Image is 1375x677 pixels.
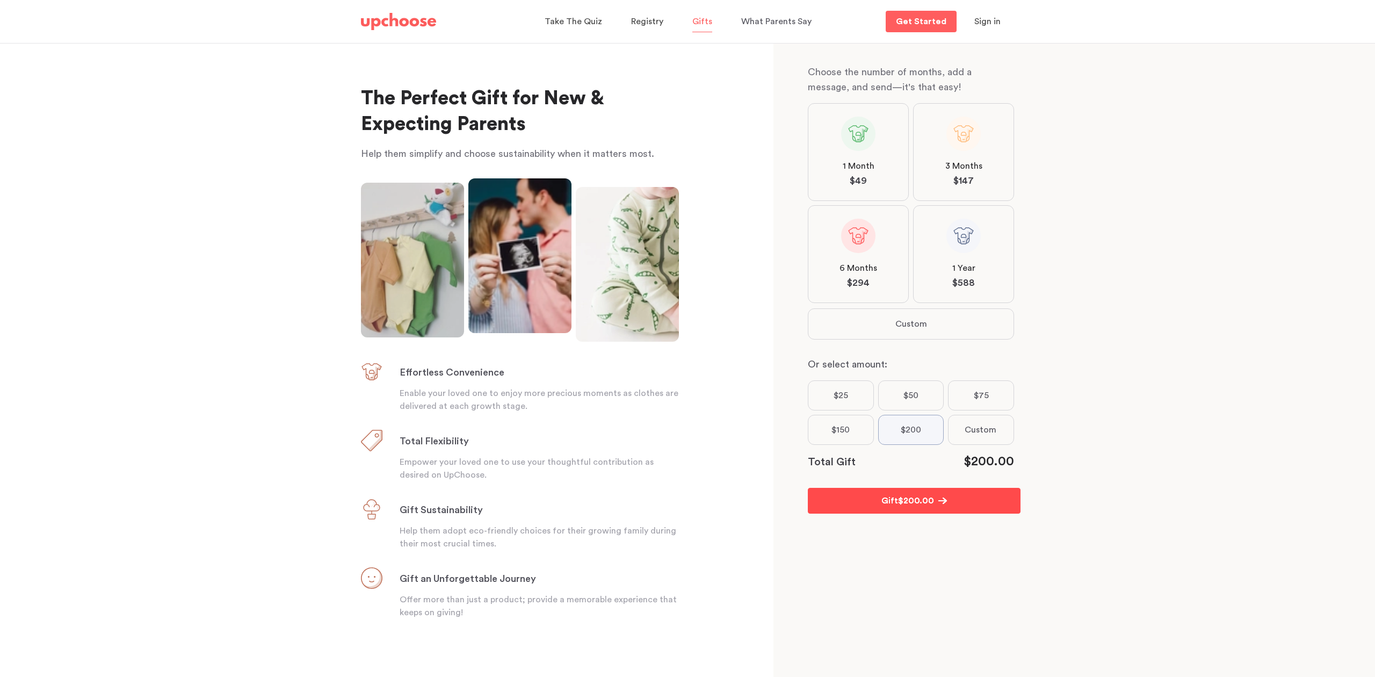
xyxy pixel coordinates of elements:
p: Get Started [896,17,946,26]
p: Help them adopt eco-friendly choices for their growing family during their most crucial times. [400,524,679,550]
p: Empower your loved one to use your thoughtful contribution as desired on UpChoose. [400,456,679,481]
span: 1 Month [843,160,874,172]
label: $25 [808,380,874,410]
span: $ 200.00 [898,494,934,507]
img: UpChoose [361,13,436,30]
span: What Parents Say [741,17,812,26]
span: $ 588 [952,277,975,290]
h3: Total Flexibility [400,435,469,448]
button: Custom [808,309,1014,339]
img: baby wearing adorable romper from UpChoose [576,187,679,342]
span: Registry [631,17,663,26]
span: Help them simplify and choose sustainability when it matters most. [361,149,654,159]
h3: Gift Sustainability [400,504,483,517]
span: 3 Months [945,160,982,172]
span: Take The Quiz [545,17,602,26]
img: Gift an Unforgettable Journey [361,567,382,589]
button: Sign in [961,11,1014,32]
div: $ 200.00 [964,453,1014,471]
span: $ 147 [953,175,974,188]
img: The Gift of Sustainability [361,499,382,520]
span: 6 Months [840,262,877,275]
p: Gift [881,494,898,507]
a: UpChoose [361,11,436,33]
label: $50 [878,380,944,410]
h3: Gift an Unforgettable Journey [400,573,536,586]
span: Custom [965,423,996,436]
a: What Parents Say [741,11,815,32]
a: Take The Quiz [545,11,605,32]
a: Gifts [692,11,715,32]
span: Choose the number of months, add a message, and send—it's that easy! [808,67,972,92]
label: $150 [808,415,874,445]
label: $75 [948,380,1014,410]
label: $200 [878,415,944,445]
p: Or select amount: [808,357,1014,372]
img: Total Flexibility [361,430,382,451]
span: $ 49 [850,175,867,188]
img: Colorful organic cotton baby bodysuits hanging on a rack [361,183,464,337]
button: Gift$200.00 [808,488,1021,514]
span: Gifts [692,17,712,26]
p: Total Gift [808,453,856,471]
span: $ 294 [847,277,870,290]
span: Sign in [974,17,1001,26]
h1: The Perfect Gift for New & Expecting Parents [361,86,679,138]
h3: Effortless Convenience [400,366,504,379]
span: 1 Year [952,262,975,275]
a: Registry [631,11,667,32]
p: Enable your loved one to enjoy more precious moments as clothes are delivered at each growth stage. [400,387,679,413]
p: Offer more than just a product; provide a memorable experience that keeps on giving! [400,593,679,619]
a: Get Started [886,11,957,32]
img: Effortless Convenience [361,361,382,383]
img: Expecting parents showing a scan of their upcoming baby [468,178,571,333]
